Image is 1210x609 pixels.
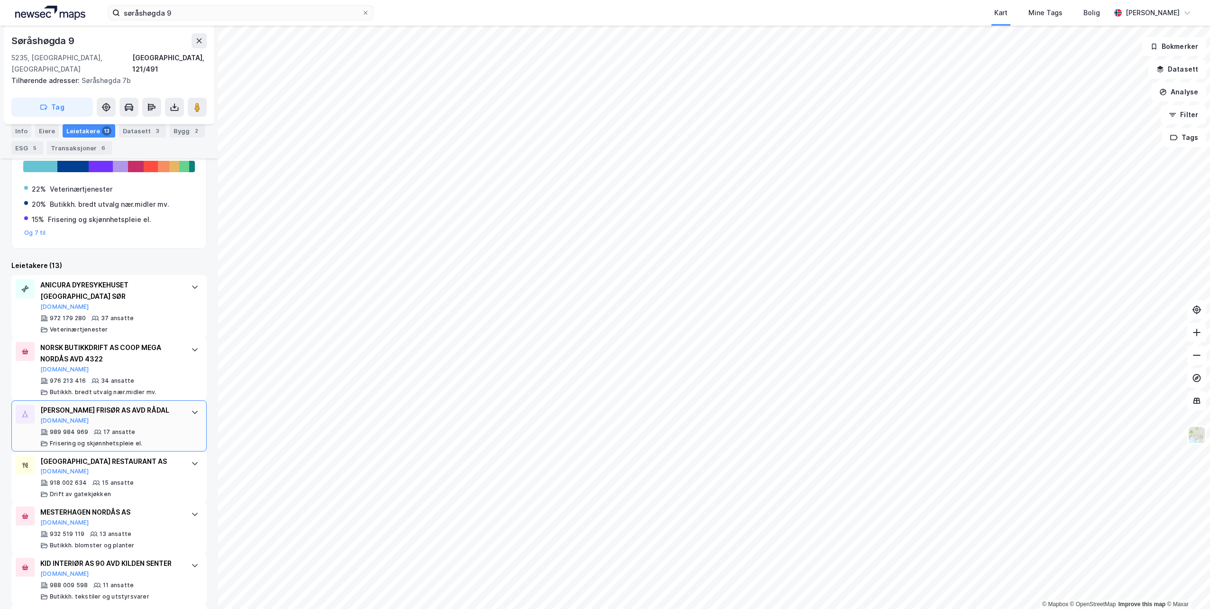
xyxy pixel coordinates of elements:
[40,468,89,475] button: [DOMAIN_NAME]
[119,124,166,138] div: Datasett
[40,417,89,424] button: [DOMAIN_NAME]
[1161,105,1206,124] button: Filter
[40,342,182,365] div: NORSK BUTIKKDRIFT AS COOP MEGA NORDÅS AVD 4322
[50,184,112,195] div: Veterinærtjenester
[40,405,182,416] div: [PERSON_NAME] FRISØR AS AVD RÅDAL
[50,377,86,385] div: 976 213 416
[1083,7,1100,18] div: Bolig
[1042,601,1068,608] a: Mapbox
[50,440,142,447] div: Frisering og skjønnhetspleie el.
[11,33,76,48] div: Søråshøgda 9
[50,428,88,436] div: 989 984 969
[170,124,205,138] div: Bygg
[1163,563,1210,609] iframe: Chat Widget
[50,581,88,589] div: 988 009 598
[1148,60,1206,79] button: Datasett
[50,326,108,333] div: Veterinærtjenester
[1188,426,1206,444] img: Z
[40,366,89,373] button: [DOMAIN_NAME]
[1118,601,1165,608] a: Improve this map
[153,126,162,136] div: 3
[103,428,135,436] div: 17 ansatte
[50,490,111,498] div: Drift av gatekjøkken
[11,76,82,84] span: Tilhørende adresser:
[99,143,108,153] div: 6
[40,519,89,526] button: [DOMAIN_NAME]
[192,126,201,136] div: 2
[32,199,46,210] div: 20%
[30,143,39,153] div: 5
[40,303,89,311] button: [DOMAIN_NAME]
[1163,563,1210,609] div: Kontrollprogram for chat
[32,184,46,195] div: 22%
[63,124,115,138] div: Leietakere
[100,530,131,538] div: 13 ansatte
[1142,37,1206,56] button: Bokmerker
[11,124,31,138] div: Info
[40,279,182,302] div: ANICURA DYRESYKEHUSET [GEOGRAPHIC_DATA] SØR
[1070,601,1116,608] a: OpenStreetMap
[11,75,199,86] div: Søråshøgda 7b
[47,141,112,155] div: Transaksjoner
[101,314,134,322] div: 37 ansatte
[1126,7,1180,18] div: [PERSON_NAME]
[994,7,1008,18] div: Kart
[40,558,182,569] div: KID INTERIØR AS 90 AVD KILDEN SENTER
[50,388,156,396] div: Butikkh. bredt utvalg nær.midler mv.
[50,479,87,487] div: 918 002 634
[11,52,132,75] div: 5235, [GEOGRAPHIC_DATA], [GEOGRAPHIC_DATA]
[101,377,134,385] div: 34 ansatte
[50,199,169,210] div: Butikkh. bredt utvalg nær.midler mv.
[50,530,84,538] div: 932 519 119
[120,6,362,20] input: Søk på adresse, matrikkel, gårdeiere, leietakere eller personer
[102,126,111,136] div: 13
[132,52,207,75] div: [GEOGRAPHIC_DATA], 121/491
[50,593,149,600] div: Butikkh. tekstiler og utstyrsvarer
[48,214,151,225] div: Frisering og skjønnhetspleie el.
[32,214,44,225] div: 15%
[103,581,134,589] div: 11 ansatte
[35,124,59,138] div: Eiere
[15,6,85,20] img: logo.a4113a55bc3d86da70a041830d287a7e.svg
[11,141,43,155] div: ESG
[1151,83,1206,101] button: Analyse
[40,456,182,467] div: [GEOGRAPHIC_DATA] RESTAURANT AS
[1162,128,1206,147] button: Tags
[40,507,182,518] div: MESTERHAGEN NORDÅS AS
[24,229,46,237] button: Og 7 til
[11,260,207,271] div: Leietakere (13)
[50,314,86,322] div: 972 179 280
[11,98,93,117] button: Tag
[40,570,89,578] button: [DOMAIN_NAME]
[102,479,134,487] div: 15 ansatte
[50,542,135,549] div: Butikkh. blomster og planter
[1028,7,1063,18] div: Mine Tags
